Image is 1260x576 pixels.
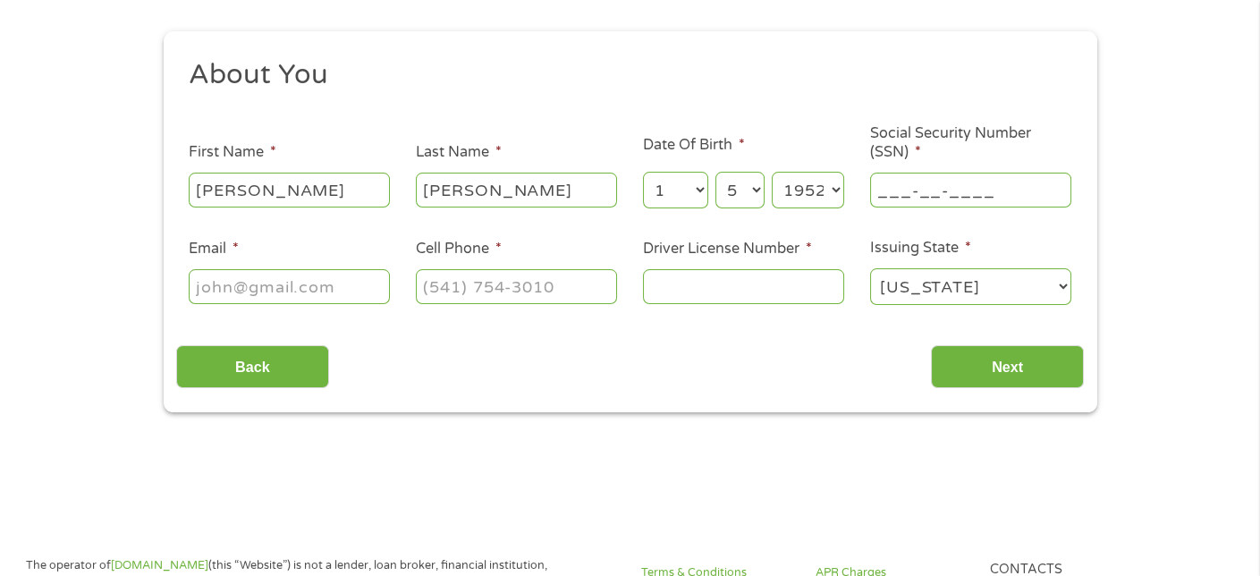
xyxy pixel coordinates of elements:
[643,136,745,155] label: Date Of Birth
[870,173,1071,207] input: 078-05-1120
[189,240,239,258] label: Email
[870,239,971,258] label: Issuing State
[189,269,390,303] input: john@gmail.com
[870,124,1071,162] label: Social Security Number (SSN)
[931,345,1084,389] input: Next
[189,143,276,162] label: First Name
[416,240,502,258] label: Cell Phone
[189,57,1058,93] h2: About You
[111,558,208,572] a: [DOMAIN_NAME]
[416,143,502,162] label: Last Name
[416,269,617,303] input: (541) 754-3010
[189,173,390,207] input: John
[416,173,617,207] input: Smith
[643,240,812,258] label: Driver License Number
[176,345,329,389] input: Back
